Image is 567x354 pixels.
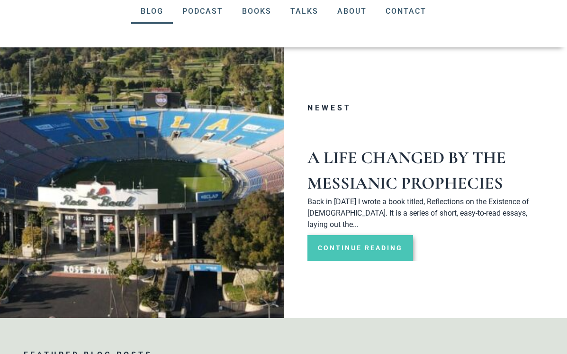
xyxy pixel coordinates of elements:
[307,104,549,112] h3: Newest
[307,235,413,261] a: Read more about A Life Changed by the Messianic Prophecies
[307,147,506,193] a: A Life Changed by the Messianic Prophecies
[307,196,549,230] p: Back in [DATE] I wrote a book titled, Reflections on the Existence of [DEMOGRAPHIC_DATA]. It is a...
